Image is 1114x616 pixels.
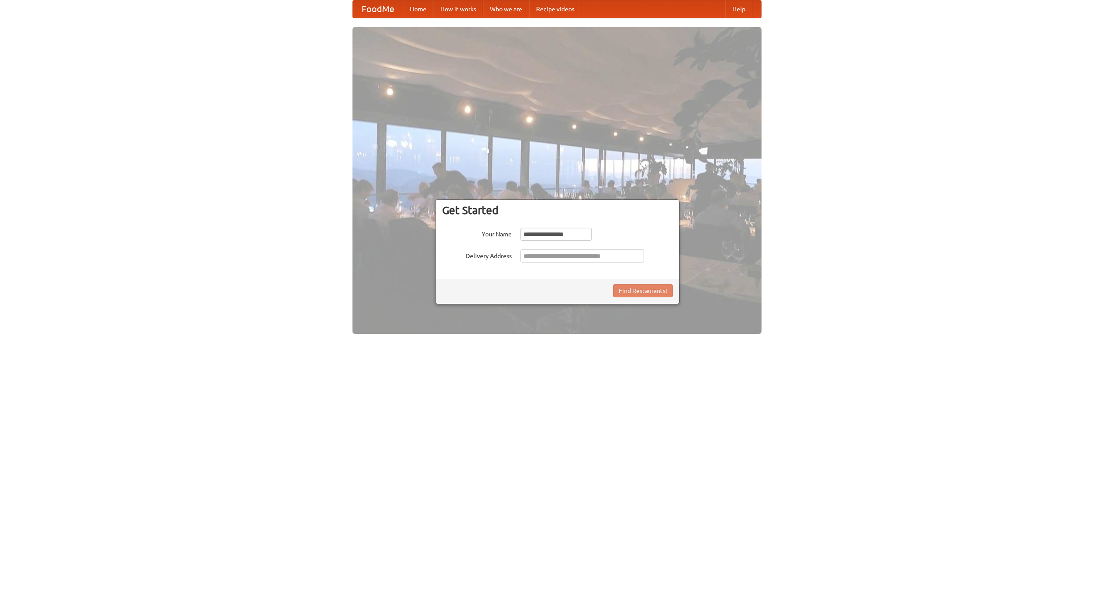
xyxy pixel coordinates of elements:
label: Delivery Address [442,249,512,260]
a: How it works [433,0,483,18]
a: FoodMe [353,0,403,18]
h3: Get Started [442,204,673,217]
a: Recipe videos [529,0,581,18]
a: Home [403,0,433,18]
a: Help [725,0,752,18]
a: Who we are [483,0,529,18]
button: Find Restaurants! [613,284,673,297]
label: Your Name [442,228,512,239]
